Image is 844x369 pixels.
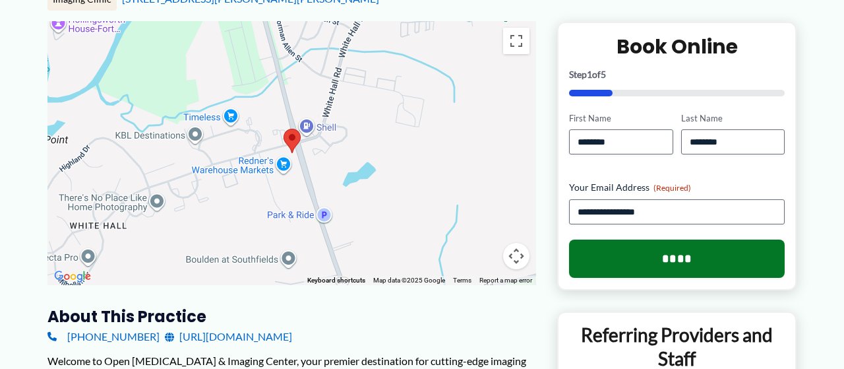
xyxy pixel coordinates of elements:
img: Google [51,268,94,285]
h3: About this practice [47,306,536,327]
a: Open this area in Google Maps (opens a new window) [51,268,94,285]
a: [URL][DOMAIN_NAME] [165,327,292,347]
a: [PHONE_NUMBER] [47,327,160,347]
span: 5 [601,68,606,79]
p: Step of [569,69,785,79]
label: First Name [569,112,673,124]
span: Map data ©2025 Google [373,277,445,284]
span: 1 [587,68,592,79]
button: Toggle fullscreen view [503,28,529,54]
a: Terms (opens in new tab) [453,277,471,284]
a: Report a map error [479,277,532,284]
label: Your Email Address [569,181,785,194]
button: Keyboard shortcuts [307,276,365,285]
button: Map camera controls [503,243,529,269]
label: Last Name [681,112,785,124]
span: (Required) [653,183,691,193]
h2: Book Online [569,33,785,59]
